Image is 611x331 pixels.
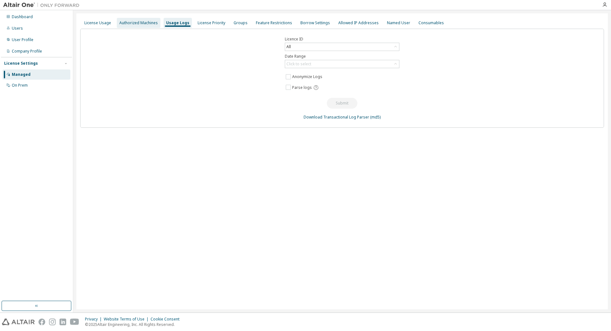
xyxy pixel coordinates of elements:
[85,322,183,327] p: © 2025 Altair Engineering, Inc. All Rights Reserved.
[2,319,35,325] img: altair_logo.svg
[12,37,33,42] div: User Profile
[285,43,399,51] div: All
[49,319,56,325] img: instagram.svg
[304,114,369,120] a: Download Transactional Log Parser
[286,61,311,67] div: Click to select
[285,54,399,59] label: Date Range
[234,20,248,25] div: Groups
[119,20,158,25] div: Authorized Machines
[285,37,399,42] label: Licence ID
[39,319,45,325] img: facebook.svg
[418,20,444,25] div: Consumables
[285,60,399,68] div: Click to select
[12,49,42,54] div: Company Profile
[300,20,330,25] div: Borrow Settings
[12,72,31,77] div: Managed
[70,319,79,325] img: youtube.svg
[285,43,292,50] div: All
[292,85,312,90] span: Parse logs
[84,20,111,25] div: License Usage
[198,20,225,25] div: License Priority
[151,317,183,322] div: Cookie Consent
[4,61,38,66] div: License Settings
[60,319,66,325] img: linkedin.svg
[256,20,292,25] div: Feature Restrictions
[387,20,410,25] div: Named User
[327,98,357,109] button: Submit
[85,317,104,322] div: Privacy
[12,14,33,19] div: Dashboard
[166,20,189,25] div: Usage Logs
[338,20,379,25] div: Allowed IP Addresses
[3,2,83,8] img: Altair One
[12,26,23,31] div: Users
[292,73,324,81] label: Anonymize Logs
[12,83,28,88] div: On Prem
[370,114,381,120] a: (md5)
[104,317,151,322] div: Website Terms of Use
